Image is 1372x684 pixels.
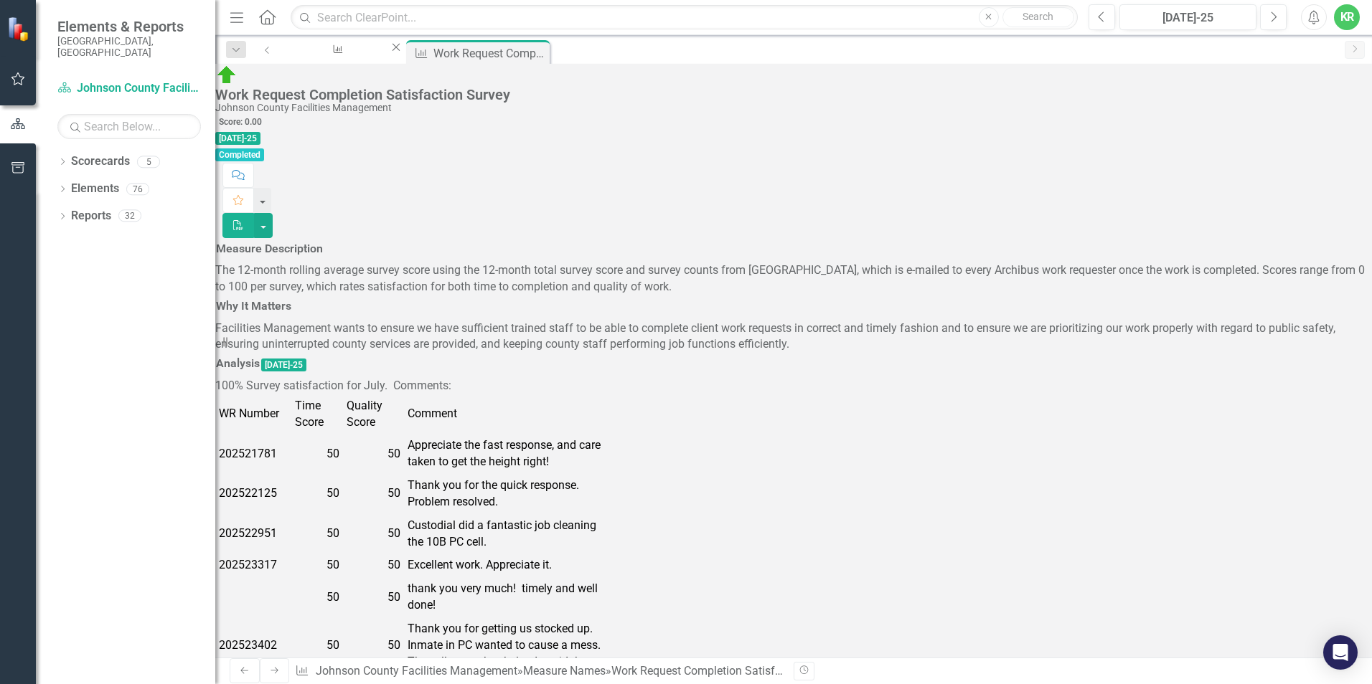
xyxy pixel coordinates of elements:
input: Search ClearPoint... [291,5,1078,30]
input: Search Below... [57,114,201,139]
img: On Target [215,64,238,87]
td: 202521781 [215,434,291,474]
td: 50 [291,617,343,674]
td: WR Number [215,394,291,434]
td: Appreciate the fast response, and care taken to get the height right! [404,434,606,474]
td: 202523402 [215,617,291,674]
td: Thank you for the quick response. Problem resolved. [404,474,606,514]
td: 50 [343,617,404,674]
span: Facilities Management wants to ensure we have sufficient trained staff to be able to complete cli... [215,321,1335,351]
div: 32 [118,210,141,222]
td: Time Score [291,394,343,434]
button: Search [1002,7,1074,27]
a: Johnson County Facilities Management [57,80,201,97]
td: 50 [291,474,343,514]
div: FAC MAINTENANCE [295,54,376,72]
h3: Measure Description [216,242,323,255]
button: [DATE]-25 [1119,4,1256,30]
div: [DATE]-25 [1124,9,1251,27]
td: Quality Score [343,394,404,434]
td: 50 [343,577,404,617]
a: Measure Names [523,664,606,678]
h3: Analysis [216,357,260,370]
td: thank you very much! timely and well done! [404,577,606,617]
td: Comment [404,394,606,434]
div: Work Request Completion Satisfaction Survey [215,87,1365,103]
td: Custodial did a fantastic job cleaning the 10B PC cell. [404,514,606,554]
a: Elements [71,181,119,197]
span: Search [1023,11,1053,22]
a: Johnson County Facilities Management [316,664,517,678]
div: Johnson County Facilities Management [215,103,1365,113]
button: KR [1334,4,1360,30]
div: 5 [137,156,160,168]
span: [DATE]-25 [261,358,306,371]
td: 202523317 [215,554,291,577]
span: The 12-month rolling average survey score using the 12-month total survey score and survey counts... [215,263,1365,293]
h3: Why It Matters [216,300,291,313]
p: 100% Survey satisfaction for July. Comments: [215,378,1372,394]
td: 50 [291,434,343,474]
img: ClearPoint Strategy [7,16,32,42]
a: Scorecards [71,153,130,170]
span: Completed [215,148,264,161]
span: Elements & Reports [57,18,201,35]
div: Work Request Completion Satisfaction Survey [433,44,546,62]
td: 50 [343,514,404,554]
div: Work Request Completion Satisfaction Survey [611,664,844,678]
small: [GEOGRAPHIC_DATA], [GEOGRAPHIC_DATA] [57,35,201,59]
div: 76 [126,183,149,195]
td: 50 [343,554,404,577]
span: Score: 0.00 [215,115,266,128]
td: 50 [343,474,404,514]
div: » » [295,663,783,680]
td: 202522951 [215,514,291,554]
span: [DATE]-25 [215,132,260,145]
a: Reports [71,208,111,224]
td: Thank you for getting us stocked up. Inmate in PC wanted to cause a mess. The yellow snakes helpe... [404,617,606,674]
td: 50 [291,577,343,617]
a: FAC MAINTENANCE [282,40,389,58]
div: Open Intercom Messenger [1323,635,1358,670]
td: 50 [291,514,343,554]
td: 50 [343,434,404,474]
td: Excellent work. Appreciate it. [404,554,606,577]
td: 50 [291,554,343,577]
td: 202522125 [215,474,291,514]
